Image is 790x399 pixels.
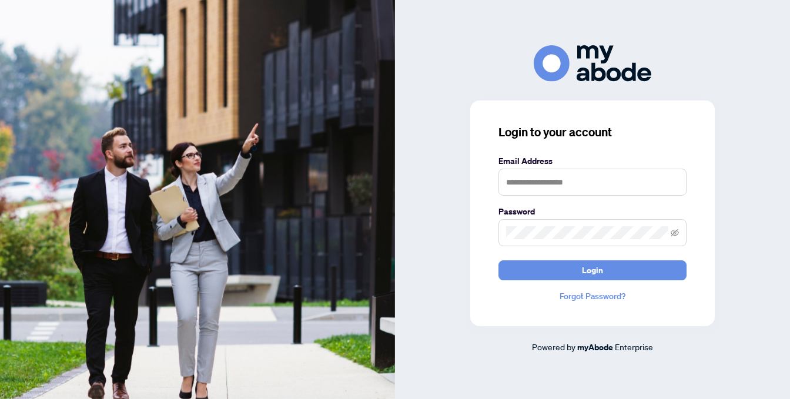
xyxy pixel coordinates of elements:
[498,290,687,303] a: Forgot Password?
[615,341,653,352] span: Enterprise
[498,260,687,280] button: Login
[498,124,687,140] h3: Login to your account
[671,229,679,237] span: eye-invisible
[498,155,687,167] label: Email Address
[534,45,651,81] img: ma-logo
[532,341,575,352] span: Powered by
[577,341,613,354] a: myAbode
[498,205,687,218] label: Password
[582,261,603,280] span: Login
